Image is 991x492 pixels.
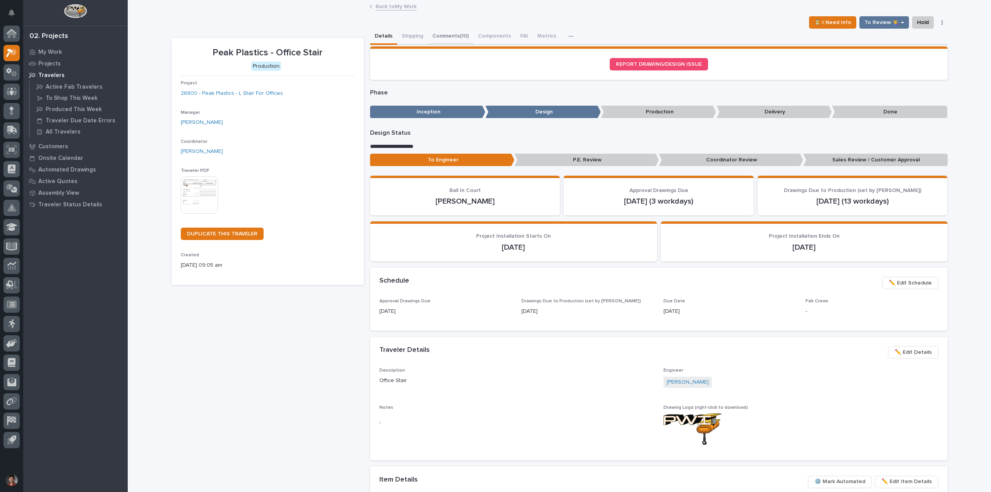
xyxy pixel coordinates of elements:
[814,477,865,486] span: ⚙️ Mark Automated
[30,115,128,126] a: Traveler Due Date Errors
[379,476,418,484] h2: Item Details
[379,277,409,285] h2: Schedule
[23,164,128,175] a: Automated Drawings
[667,378,709,386] a: [PERSON_NAME]
[664,368,683,373] span: Engineer
[379,346,430,355] h2: Traveler Details
[629,188,688,193] span: Approval Drawings Due
[181,139,207,144] span: Coordinator
[251,62,281,71] div: Production
[3,5,20,21] button: Notifications
[610,58,708,70] a: REPORT DRAWING/DESIGN ISSUE
[46,95,98,102] p: To Shop This Week
[767,197,938,206] p: [DATE] (13 workdays)
[23,69,128,81] a: Travelers
[370,29,397,45] button: Details
[187,231,257,237] span: DUPLICATE THIS TRAVELER
[370,129,948,137] p: Design Status
[23,187,128,199] a: Assembly View
[449,188,481,193] span: Ball In Court
[379,368,405,373] span: Description
[832,106,947,118] p: Done
[473,29,516,45] button: Components
[38,49,62,56] p: My Work
[370,154,514,166] p: To Engineer
[46,129,81,135] p: All Travelers
[664,413,722,445] img: ZM1VRqJdmKJ3V_MNsakKe1bVMl2UQc6r2OhLc-ykGkg
[864,18,904,27] span: To Review 👨‍🏭 →
[397,29,428,45] button: Shipping
[23,152,128,164] a: Onsite Calendar
[29,32,68,41] div: 02. Projects
[10,9,20,22] div: Notifications
[23,46,128,58] a: My Work
[38,143,68,150] p: Customers
[769,233,840,239] span: Project Installation Ends On
[181,47,355,58] p: Peak Plastics - Office Stair
[38,190,79,197] p: Assembly View
[521,299,641,303] span: Drawings Due to Production (set by [PERSON_NAME])
[38,72,65,79] p: Travelers
[803,154,948,166] p: Sales Review / Customer Approval
[38,166,96,173] p: Automated Drawings
[30,126,128,137] a: All Travelers
[38,60,61,67] p: Projects
[38,201,102,208] p: Traveler Status Details
[485,106,601,118] p: Design
[181,261,355,269] p: [DATE] 09:05 am
[181,118,223,127] a: [PERSON_NAME]
[428,29,473,45] button: Comments (10)
[23,175,128,187] a: Active Quotes
[181,253,199,257] span: Created
[30,104,128,115] a: Produced This Week
[670,243,938,252] p: [DATE]
[875,476,938,488] button: ✏️ Edit Item Details
[30,81,128,92] a: Active Fab Travelers
[181,110,200,115] span: Manager
[514,154,659,166] p: P.E. Review
[808,476,872,488] button: ⚙️ Mark Automated
[375,2,417,10] a: Back toMy Work
[806,307,938,315] p: -
[181,168,209,173] span: Traveler PDF
[664,307,796,315] p: [DATE]
[664,299,685,303] span: Due Date
[717,106,832,118] p: Delivery
[38,155,83,162] p: Onsite Calendar
[476,233,551,239] span: Project Installation Starts On
[379,377,654,385] p: Office Stair
[23,199,128,210] a: Traveler Status Details
[784,188,921,193] span: Drawings Due to Production (set by [PERSON_NAME])
[46,84,103,91] p: Active Fab Travelers
[181,147,223,156] a: [PERSON_NAME]
[46,106,102,113] p: Produced This Week
[23,141,128,152] a: Customers
[917,18,929,27] span: Hold
[38,178,77,185] p: Active Quotes
[46,117,115,124] p: Traveler Due Date Errors
[64,4,87,18] img: Workspace Logo
[379,405,393,410] span: Notes
[664,405,748,410] span: Drawing Logo (right-click to download)
[181,81,197,86] span: Project
[809,16,856,29] button: ⏳ I Need Info
[882,277,938,289] button: ✏️ Edit Schedule
[181,228,264,240] a: DUPLICATE THIS TRAVELER
[814,18,851,27] span: ⏳ I Need Info
[3,472,20,488] button: users-avatar
[516,29,533,45] button: FAI
[23,58,128,69] a: Projects
[601,106,716,118] p: Production
[859,16,909,29] button: To Review 👨‍🏭 →
[521,307,654,315] p: [DATE]
[888,346,938,358] button: ✏️ Edit Details
[379,307,512,315] p: [DATE]
[533,29,561,45] button: Metrics
[379,197,551,206] p: [PERSON_NAME]
[379,299,430,303] span: Approval Drawings Due
[379,419,654,427] p: -
[573,197,744,206] p: [DATE] (3 workdays)
[889,278,932,288] span: ✏️ Edit Schedule
[181,89,283,98] a: 26800 - Peak Plastics - L Stair For Offices
[30,93,128,103] a: To Shop This Week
